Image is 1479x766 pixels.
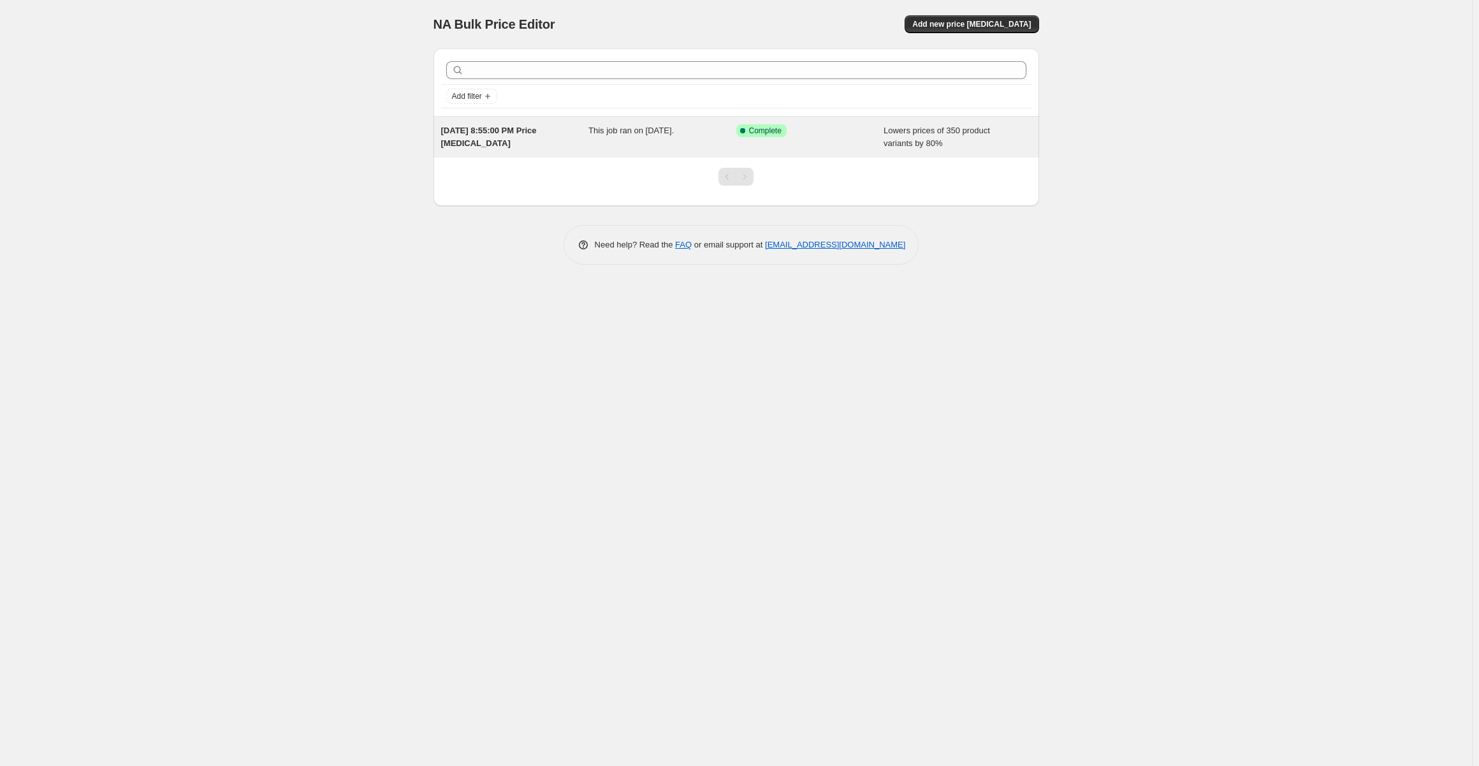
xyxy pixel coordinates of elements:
span: or email support at [692,240,765,249]
span: [DATE] 8:55:00 PM Price [MEDICAL_DATA] [441,126,537,148]
button: Add new price [MEDICAL_DATA] [905,15,1038,33]
nav: Pagination [718,168,754,186]
span: Need help? Read the [595,240,676,249]
button: Add filter [446,89,497,104]
a: [EMAIL_ADDRESS][DOMAIN_NAME] [765,240,905,249]
span: This job ran on [DATE]. [588,126,674,135]
span: Add filter [452,91,482,101]
span: Lowers prices of 350 product variants by 80% [884,126,990,148]
span: Add new price [MEDICAL_DATA] [912,19,1031,29]
span: NA Bulk Price Editor [433,17,555,31]
a: FAQ [675,240,692,249]
span: Complete [749,126,782,136]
